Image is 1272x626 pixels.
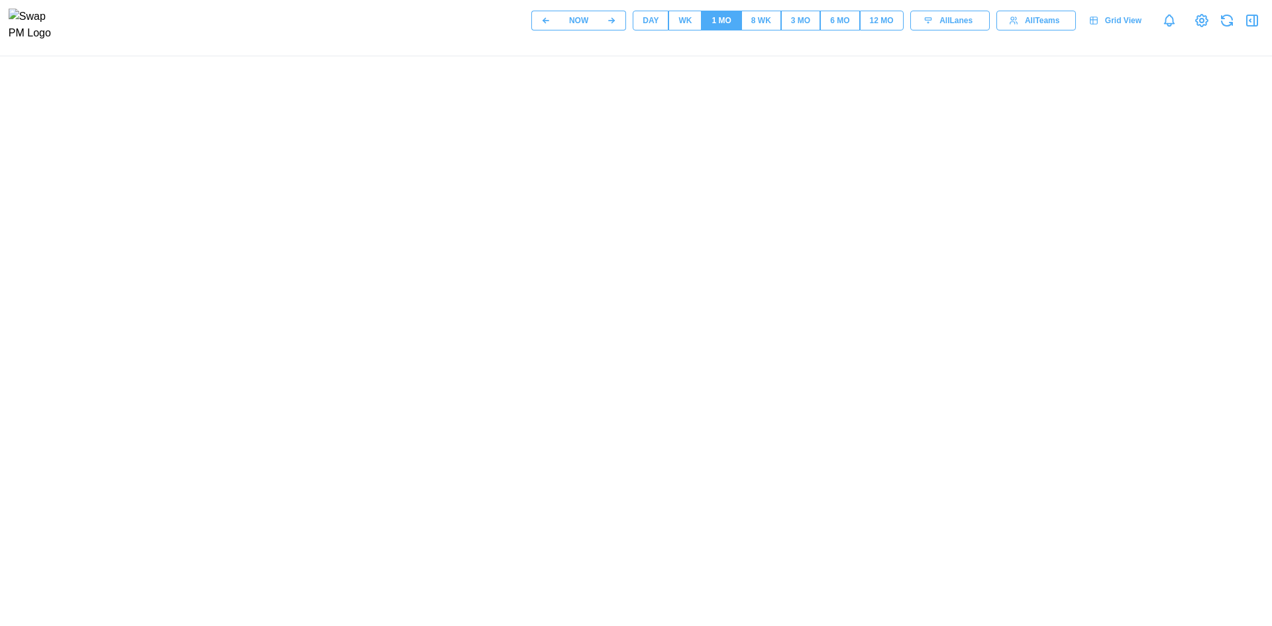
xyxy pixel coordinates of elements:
button: DAY [633,11,668,30]
img: Swap PM Logo [9,9,62,42]
a: View Project [1192,11,1211,30]
button: 8 WK [741,11,781,30]
span: All Lanes [939,11,973,30]
button: NOW [560,11,598,30]
span: All Teams [1025,11,1059,30]
button: 12 MO [860,11,904,30]
div: 12 MO [870,15,894,27]
a: Grid View [1083,11,1151,30]
div: 3 MO [791,15,810,27]
div: DAY [643,15,659,27]
span: Grid View [1105,11,1141,30]
button: 6 MO [820,11,859,30]
div: 8 WK [751,15,771,27]
button: 3 MO [781,11,820,30]
button: WK [668,11,702,30]
button: Open Drawer [1243,11,1261,30]
div: 1 MO [712,15,731,27]
button: AllLanes [910,11,990,30]
button: Refresh Grid [1218,11,1236,30]
a: Notifications [1158,9,1181,32]
button: 1 MO [702,11,741,30]
button: AllTeams [996,11,1076,30]
div: 6 MO [830,15,849,27]
div: NOW [569,15,588,27]
div: WK [678,15,692,27]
